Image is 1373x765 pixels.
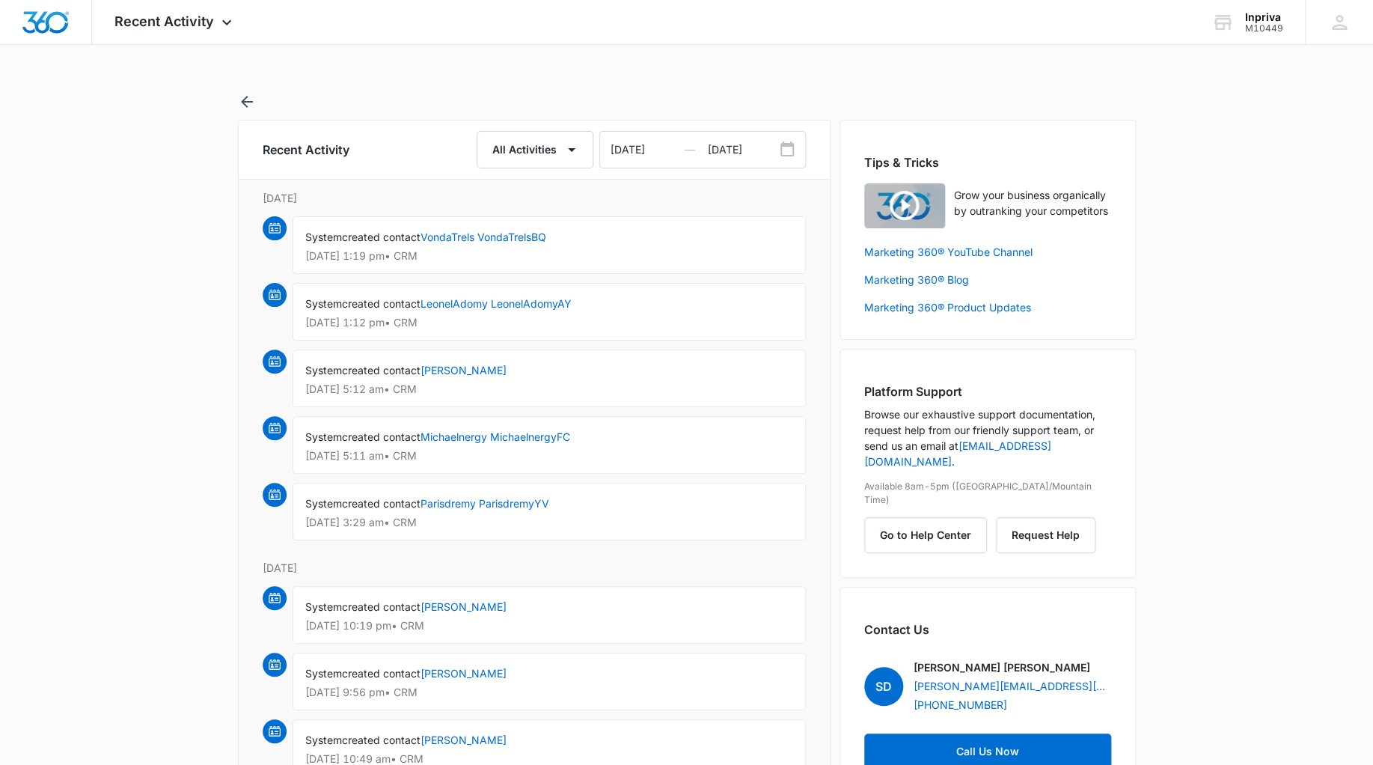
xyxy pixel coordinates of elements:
[996,528,1095,541] a: Request Help
[305,754,793,764] p: [DATE] 10:49 am • CRM
[864,382,1111,400] h2: Platform Support
[864,517,987,553] button: Go to Help Center
[864,244,1111,260] a: Marketing 360® YouTube Channel
[685,132,695,168] span: —
[342,430,421,443] span: created contact
[1245,11,1283,23] div: account name
[263,560,806,576] p: [DATE]
[342,600,421,613] span: created contact
[305,364,342,377] span: System
[864,153,1111,171] h2: Tips & Tricks
[305,600,342,613] span: System
[342,497,421,510] span: created contact
[305,384,793,394] p: [DATE] 5:12 am • CRM
[864,667,903,706] span: SD
[421,497,549,510] a: Parisdremy ParisdremyYV
[864,299,1111,315] a: Marketing 360® Product Updates
[600,132,708,168] input: Date Range From
[305,517,793,528] p: [DATE] 3:29 am • CRM
[421,297,572,310] a: LeonelAdomy LeonelAdomyAY
[864,621,1111,638] h2: Contact Us
[305,251,793,261] p: [DATE] 1:19 pm • CRM
[305,317,793,328] p: [DATE] 1:12 pm • CRM
[477,131,593,168] button: All Activities
[305,451,793,461] p: [DATE] 5:11 am • CRM
[421,734,507,746] a: [PERSON_NAME]
[864,183,945,228] img: Quick Overview Video
[864,480,1111,507] p: Available 8am-5pm ([GEOGRAPHIC_DATA]/Mountain Time)
[914,659,1090,675] p: [PERSON_NAME] [PERSON_NAME]
[305,297,342,310] span: System
[342,297,421,310] span: created contact
[914,697,1007,713] a: [PHONE_NUMBER]
[305,734,342,746] span: System
[342,231,421,243] span: created contact
[305,497,342,510] span: System
[421,364,507,377] a: [PERSON_NAME]
[1245,23,1283,34] div: account id
[914,678,1111,694] a: [PERSON_NAME][EMAIL_ADDRESS][PERSON_NAME][DOMAIN_NAME]
[342,667,421,680] span: created contact
[421,231,546,243] a: VondaTrels VondaTrelsBQ
[342,364,421,377] span: created contact
[421,430,570,443] a: Michaelnergy MichaelnergyFC
[599,131,806,168] div: Date Range Input Group
[305,667,342,680] span: System
[708,132,805,168] input: Date Range To
[996,517,1095,553] button: Request Help
[305,621,793,631] p: [DATE] 10:19 pm • CRM
[864,406,1111,469] p: Browse our exhaustive support documentation, request help from our friendly support team, or send...
[305,687,793,698] p: [DATE] 9:56 pm • CRM
[263,141,349,159] h6: Recent Activity
[954,187,1111,219] p: Grow your business organically by outranking your competitors
[305,231,342,243] span: System
[421,600,507,613] a: [PERSON_NAME]
[421,667,507,680] a: [PERSON_NAME]
[342,734,421,746] span: created contact
[305,430,342,443] span: System
[864,528,996,541] a: Go to Help Center
[114,13,214,29] span: Recent Activity
[263,190,806,206] p: [DATE]
[864,272,1111,287] a: Marketing 360® Blog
